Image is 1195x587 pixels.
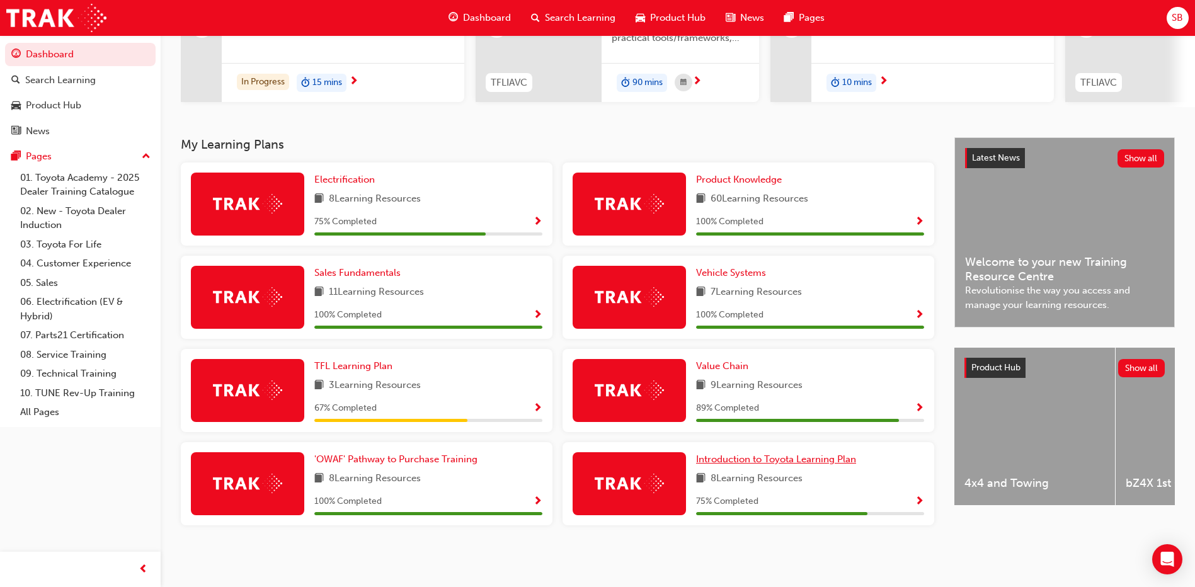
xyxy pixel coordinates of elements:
[314,267,401,278] span: Sales Fundamentals
[25,73,96,88] div: Search Learning
[533,307,542,323] button: Show Progress
[438,5,521,31] a: guage-iconDashboard
[5,120,156,143] a: News
[696,359,753,373] a: Value Chain
[314,285,324,300] span: book-icon
[15,384,156,403] a: 10. TUNE Rev-Up Training
[533,310,542,321] span: Show Progress
[314,378,324,394] span: book-icon
[521,5,626,31] a: search-iconSearch Learning
[915,494,924,510] button: Show Progress
[915,403,924,414] span: Show Progress
[5,94,156,117] a: Product Hub
[314,453,477,465] span: 'OWAF' Pathway to Purchase Training
[5,69,156,92] a: Search Learning
[15,254,156,273] a: 04. Customer Experience
[696,453,856,465] span: Introduction to Toyota Learning Plan
[799,11,825,25] span: Pages
[636,10,645,26] span: car-icon
[449,10,458,26] span: guage-icon
[533,217,542,228] span: Show Progress
[314,173,380,187] a: Electrification
[15,235,156,254] a: 03. Toyota For Life
[915,217,924,228] span: Show Progress
[965,283,1164,312] span: Revolutionise the way you access and manage your learning resources.
[15,345,156,365] a: 08. Service Training
[595,474,664,493] img: Trak
[971,362,1021,373] span: Product Hub
[11,126,21,137] span: news-icon
[491,76,527,90] span: TFLIAVC
[696,173,787,187] a: Product Knowledge
[1118,149,1165,168] button: Show all
[784,10,794,26] span: pages-icon
[595,194,664,214] img: Trak
[533,401,542,416] button: Show Progress
[314,494,382,509] span: 100 % Completed
[237,74,289,91] div: In Progress
[954,137,1175,328] a: Latest NewsShow allWelcome to your new Training Resource CentreRevolutionise the way you access a...
[774,5,835,31] a: pages-iconPages
[301,75,310,91] span: duration-icon
[842,76,872,90] span: 10 mins
[595,287,664,307] img: Trak
[915,307,924,323] button: Show Progress
[533,494,542,510] button: Show Progress
[11,100,21,111] span: car-icon
[716,5,774,31] a: news-iconNews
[531,10,540,26] span: search-icon
[314,215,377,229] span: 75 % Completed
[139,562,148,578] span: prev-icon
[26,98,81,113] div: Product Hub
[965,255,1164,283] span: Welcome to your new Training Resource Centre
[533,496,542,508] span: Show Progress
[696,191,706,207] span: book-icon
[696,452,861,467] a: Introduction to Toyota Learning Plan
[181,137,934,152] h3: My Learning Plans
[5,145,156,168] button: Pages
[213,474,282,493] img: Trak
[463,11,511,25] span: Dashboard
[314,471,324,487] span: book-icon
[965,148,1164,168] a: Latest NewsShow all
[692,76,702,88] span: next-icon
[696,215,763,229] span: 100 % Completed
[696,378,706,394] span: book-icon
[314,266,406,280] a: Sales Fundamentals
[213,194,282,214] img: Trak
[1118,359,1165,377] button: Show all
[349,76,358,88] span: next-icon
[711,471,803,487] span: 8 Learning Resources
[329,285,424,300] span: 11 Learning Resources
[696,285,706,300] span: book-icon
[314,359,397,373] a: TFL Learning Plan
[6,4,106,32] a: Trak
[11,75,20,86] span: search-icon
[696,267,766,278] span: Vehicle Systems
[650,11,706,25] span: Product Hub
[696,266,771,280] a: Vehicle Systems
[1167,7,1189,29] button: SB
[915,496,924,508] span: Show Progress
[15,364,156,384] a: 09. Technical Training
[533,403,542,414] span: Show Progress
[915,401,924,416] button: Show Progress
[711,285,802,300] span: 7 Learning Resources
[954,348,1115,505] a: 4x4 and Towing
[1172,11,1183,25] span: SB
[15,273,156,293] a: 05. Sales
[5,40,156,145] button: DashboardSearch LearningProduct HubNews
[696,401,759,416] span: 89 % Completed
[621,75,630,91] span: duration-icon
[632,76,663,90] span: 90 mins
[711,378,803,394] span: 9 Learning Resources
[15,326,156,345] a: 07. Parts21 Certification
[533,214,542,230] button: Show Progress
[696,174,782,185] span: Product Knowledge
[696,308,763,322] span: 100 % Completed
[15,402,156,422] a: All Pages
[329,471,421,487] span: 8 Learning Resources
[314,191,324,207] span: book-icon
[26,149,52,164] div: Pages
[26,124,50,139] div: News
